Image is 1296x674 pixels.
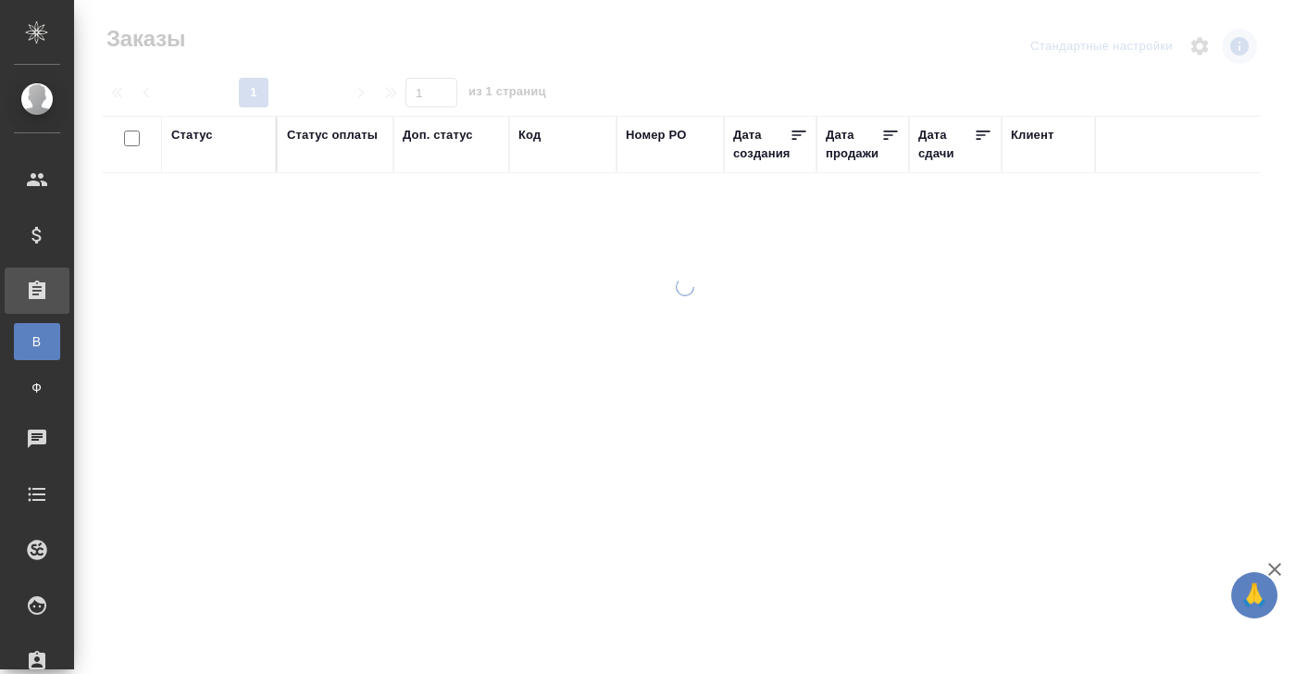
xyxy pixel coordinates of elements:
[1011,126,1053,144] div: Клиент
[826,126,881,163] div: Дата продажи
[14,369,60,406] a: Ф
[23,332,51,351] span: В
[14,323,60,360] a: В
[1239,576,1270,615] span: 🙏
[171,126,213,144] div: Статус
[1231,572,1277,618] button: 🙏
[918,126,974,163] div: Дата сдачи
[287,126,378,144] div: Статус оплаты
[23,379,51,397] span: Ф
[626,126,686,144] div: Номер PO
[733,126,790,163] div: Дата создания
[518,126,541,144] div: Код
[403,126,473,144] div: Доп. статус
